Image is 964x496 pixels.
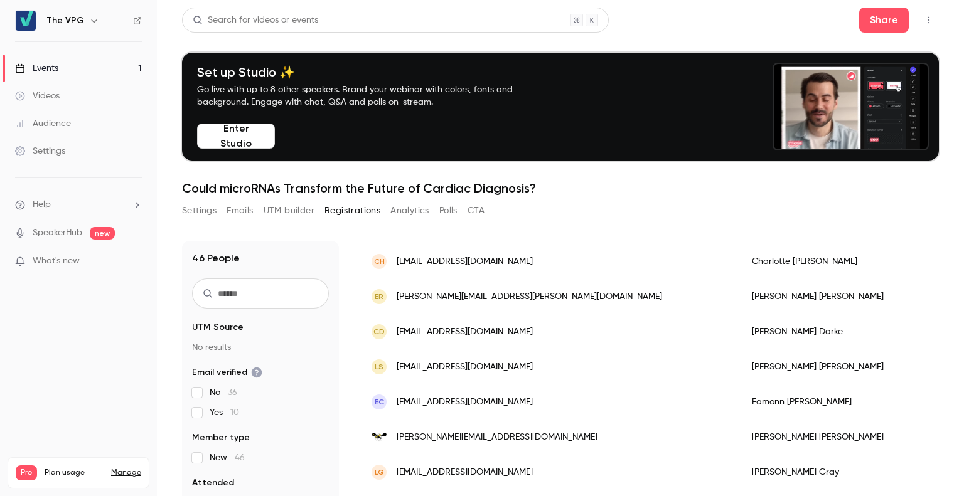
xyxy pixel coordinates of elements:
[210,451,245,464] span: New
[182,201,217,221] button: Settings
[468,201,485,221] button: CTA
[45,468,104,478] span: Plan usage
[739,384,946,419] div: Eamonn [PERSON_NAME]
[15,198,142,211] li: help-dropdown-opener
[15,117,71,130] div: Audience
[192,366,262,379] span: Email verified
[192,477,234,489] span: Attended
[739,349,946,384] div: [PERSON_NAME] [PERSON_NAME]
[182,181,939,196] h1: Could microRNAs Transform the Future of Cardiac Diagnosis?
[210,386,237,399] span: No
[739,455,946,490] div: [PERSON_NAME] Gray
[397,325,533,339] span: [EMAIL_ADDRESS][DOMAIN_NAME]
[111,468,141,478] a: Manage
[33,255,80,268] span: What's new
[230,408,239,417] span: 10
[16,11,36,31] img: The VPG
[390,201,429,221] button: Analytics
[397,361,533,374] span: [EMAIL_ADDRESS][DOMAIN_NAME]
[192,321,244,334] span: UTM Source
[15,90,60,102] div: Videos
[397,396,533,409] span: [EMAIL_ADDRESS][DOMAIN_NAME]
[46,14,84,27] h6: The VPG
[228,388,237,397] span: 36
[197,124,275,149] button: Enter Studio
[372,430,387,445] img: marplevets.com
[374,256,385,267] span: CH
[739,244,946,279] div: Charlotte [PERSON_NAME]
[375,361,383,372] span: LS
[192,341,329,354] p: No results
[33,226,82,240] a: SpeakerHub
[397,255,533,268] span: [EMAIL_ADDRESS][DOMAIN_NAME]
[33,198,51,211] span: Help
[193,14,318,27] div: Search for videos or events
[397,431,597,444] span: [PERSON_NAME][EMAIL_ADDRESS][DOMAIN_NAME]
[227,201,253,221] button: Emails
[439,201,458,221] button: Polls
[739,314,946,349] div: [PERSON_NAME] Darke
[373,326,385,337] span: CD
[375,467,384,478] span: LG
[210,406,239,419] span: Yes
[397,290,662,303] span: [PERSON_NAME][EMAIL_ADDRESS][PERSON_NAME][DOMAIN_NAME]
[235,453,245,462] span: 46
[739,419,946,455] div: [PERSON_NAME] [PERSON_NAME]
[197,83,542,108] p: Go live with up to 8 other speakers. Brand your webinar with colors, fonts and background. Engage...
[15,145,65,157] div: Settings
[859,8,909,33] button: Share
[397,466,533,479] span: [EMAIL_ADDRESS][DOMAIN_NAME]
[16,465,37,480] span: Pro
[15,62,58,75] div: Events
[264,201,314,221] button: UTM builder
[197,65,542,80] h4: Set up Studio ✨
[192,251,240,266] h1: 46 People
[324,201,380,221] button: Registrations
[375,291,383,302] span: ER
[375,396,384,408] span: EC
[739,279,946,314] div: [PERSON_NAME] [PERSON_NAME]
[90,227,115,240] span: new
[192,431,250,444] span: Member type
[127,256,142,267] iframe: Noticeable Trigger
